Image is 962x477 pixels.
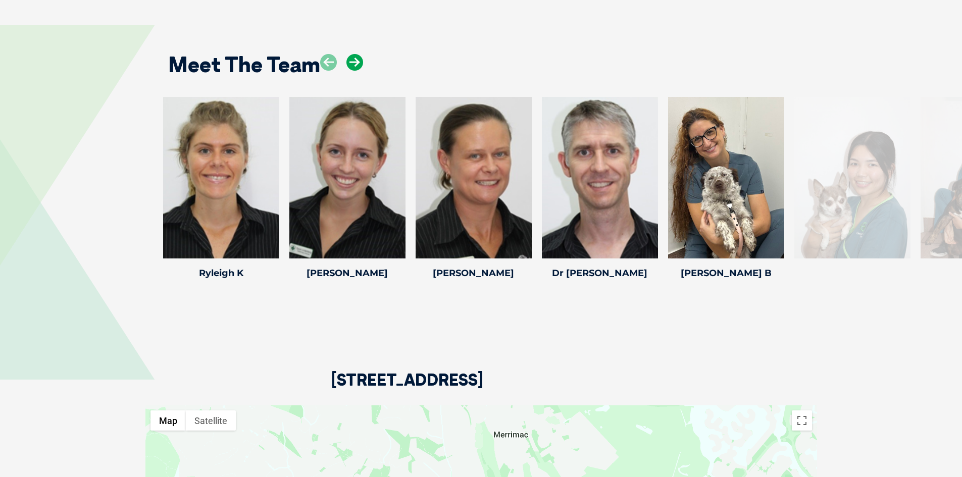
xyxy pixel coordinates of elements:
[168,54,320,75] h2: Meet The Team
[668,269,784,278] h4: [PERSON_NAME] B
[416,269,532,278] h4: [PERSON_NAME]
[331,372,483,405] h2: [STREET_ADDRESS]
[289,269,406,278] h4: [PERSON_NAME]
[163,269,279,278] h4: Ryleigh K
[150,410,186,431] button: Show street map
[542,269,658,278] h4: Dr [PERSON_NAME]
[186,410,236,431] button: Show satellite imagery
[792,410,812,431] button: Toggle fullscreen view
